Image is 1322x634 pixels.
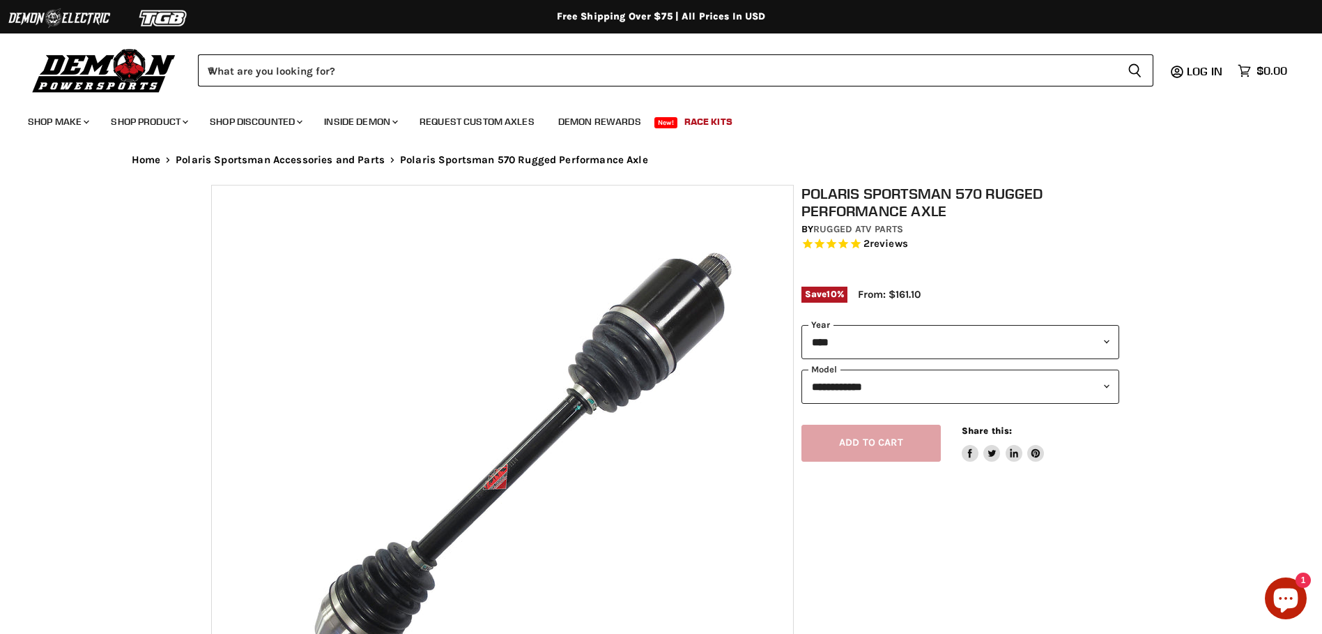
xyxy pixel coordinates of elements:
span: 10 [827,289,836,299]
span: Rated 5.0 out of 5 stars 2 reviews [801,237,1119,252]
a: Log in [1181,65,1231,77]
input: When autocomplete results are available use up and down arrows to review and enter to select [198,54,1116,86]
aside: Share this: [962,425,1045,462]
form: Product [198,54,1153,86]
a: Shop Product [100,107,197,136]
a: Shop Make [17,107,98,136]
ul: Main menu [17,102,1284,136]
a: Race Kits [674,107,743,136]
a: Home [132,154,161,166]
a: Polaris Sportsman Accessories and Parts [176,154,385,166]
div: by [801,222,1119,237]
button: Search [1116,54,1153,86]
select: modal-name [801,370,1119,404]
span: 2 reviews [863,238,908,250]
inbox-online-store-chat: Shopify online store chat [1261,578,1311,623]
span: From: $161.10 [858,288,921,301]
img: Demon Powersports [28,45,180,95]
a: Demon Rewards [548,107,652,136]
nav: Breadcrumbs [104,154,1219,166]
span: reviews [870,238,908,250]
h1: Polaris Sportsman 570 Rugged Performance Axle [801,185,1119,220]
img: TGB Logo 2 [112,5,216,31]
span: Log in [1187,64,1222,78]
img: Demon Electric Logo 2 [7,5,112,31]
a: Shop Discounted [199,107,311,136]
span: $0.00 [1256,64,1287,77]
span: New! [654,117,678,128]
a: Request Custom Axles [409,107,545,136]
select: year [801,325,1119,359]
span: Polaris Sportsman 570 Rugged Performance Axle [400,154,648,166]
a: Inside Demon [314,107,406,136]
div: Free Shipping Over $75 | All Prices In USD [104,10,1219,23]
a: Rugged ATV Parts [813,223,903,235]
a: $0.00 [1231,61,1294,81]
span: Share this: [962,425,1012,436]
span: Save % [801,287,847,302]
